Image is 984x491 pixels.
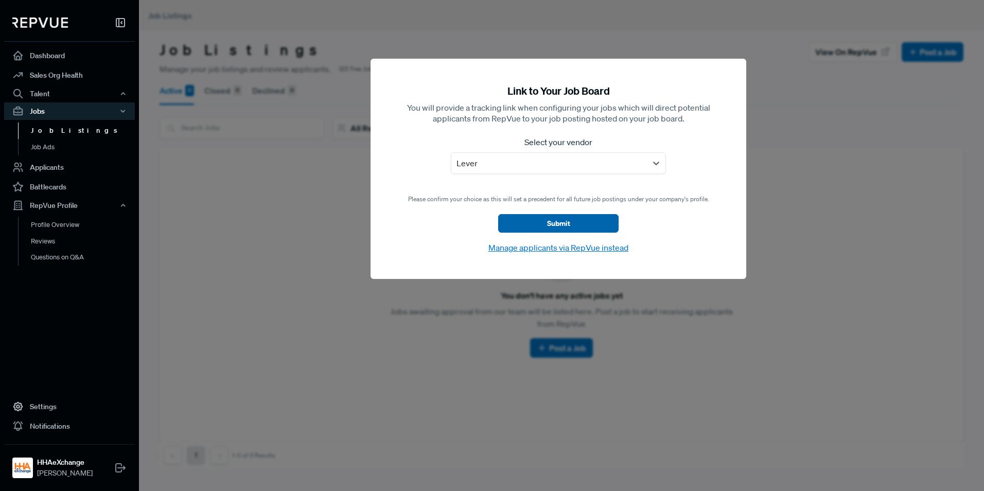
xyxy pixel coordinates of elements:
[4,65,135,85] a: Sales Org Health
[4,397,135,416] a: Settings
[395,102,722,124] p: You will provide a tracking link when configuring your jobs which will direct potential applicant...
[37,468,93,479] span: [PERSON_NAME]
[485,241,631,254] button: Manage applicants via RepVue instead
[14,460,31,476] img: HHAeXchange
[18,217,149,233] a: Profile Overview
[18,233,149,250] a: Reviews
[18,122,149,139] a: Job Listings
[408,195,709,204] p: Please confirm your choice as this will set a precedent for all future job postings under your co...
[12,17,68,28] img: RepVue
[4,157,135,177] a: Applicants
[498,214,619,233] button: Submit
[18,249,149,266] a: Questions on Q&A
[4,197,135,214] button: RepVue Profile
[4,444,135,483] a: HHAeXchangeHHAeXchange[PERSON_NAME]
[451,136,666,148] label: Select your vendor
[4,416,135,436] a: Notifications
[4,46,135,65] a: Dashboard
[18,139,149,155] a: Job Ads
[4,177,135,197] a: Battlecards
[37,457,93,468] strong: HHAeXchange
[395,83,722,98] h5: Link to Your Job Board
[4,102,135,120] button: Jobs
[4,85,135,102] button: Talent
